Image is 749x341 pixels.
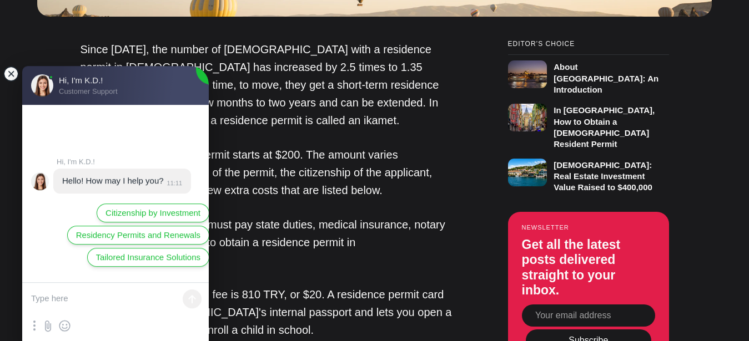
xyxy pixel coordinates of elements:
[522,237,655,298] h3: Get all the latest posts delivered straight to your inbox.
[81,40,453,129] p: Since [DATE], the number of [DEMOGRAPHIC_DATA] with a residence permit in [DEMOGRAPHIC_DATA] has ...
[81,216,453,269] p: [DEMOGRAPHIC_DATA] must pay state duties, medical insurance, notary fees, and interpreter fees to...
[554,160,652,192] h3: [DEMOGRAPHIC_DATA]: Real Estate Investment Value Raised to $400,000
[62,176,164,185] jdiv: Hello! How may I help you?
[554,105,655,149] h3: In [GEOGRAPHIC_DATA], How to Obtain a [DEMOGRAPHIC_DATA] Resident Permit
[81,146,453,199] p: The cost of a residence permit starts at $200. The amount varies depending on the duration of the...
[508,54,669,95] a: About [GEOGRAPHIC_DATA]: An Introduction
[57,157,202,166] jdiv: Hi, I'm K.D.!
[76,229,200,241] span: Residency Permits and Renewals
[81,286,453,339] p: The residence permit card fee is 810 TRY, or $20. A residence permit card replaces a [DEMOGRAPHIC...
[508,100,669,150] a: In [GEOGRAPHIC_DATA], How to Obtain a [DEMOGRAPHIC_DATA] Resident Permit
[522,224,655,231] small: Newsletter
[508,155,669,194] a: [DEMOGRAPHIC_DATA]: Real Estate Investment Value Raised to $400,000
[53,169,191,194] jdiv: 07.10.25 11:11:32
[164,180,183,186] jdiv: 11:11
[105,207,200,219] span: Citizenship by Investment
[508,40,669,48] small: Editor’s Choice
[522,304,655,327] input: Your email address
[31,172,49,190] jdiv: Hi, I'm K.D.!
[96,251,200,263] span: Tailored Insurance Solutions
[554,62,658,94] h3: About [GEOGRAPHIC_DATA]: An Introduction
